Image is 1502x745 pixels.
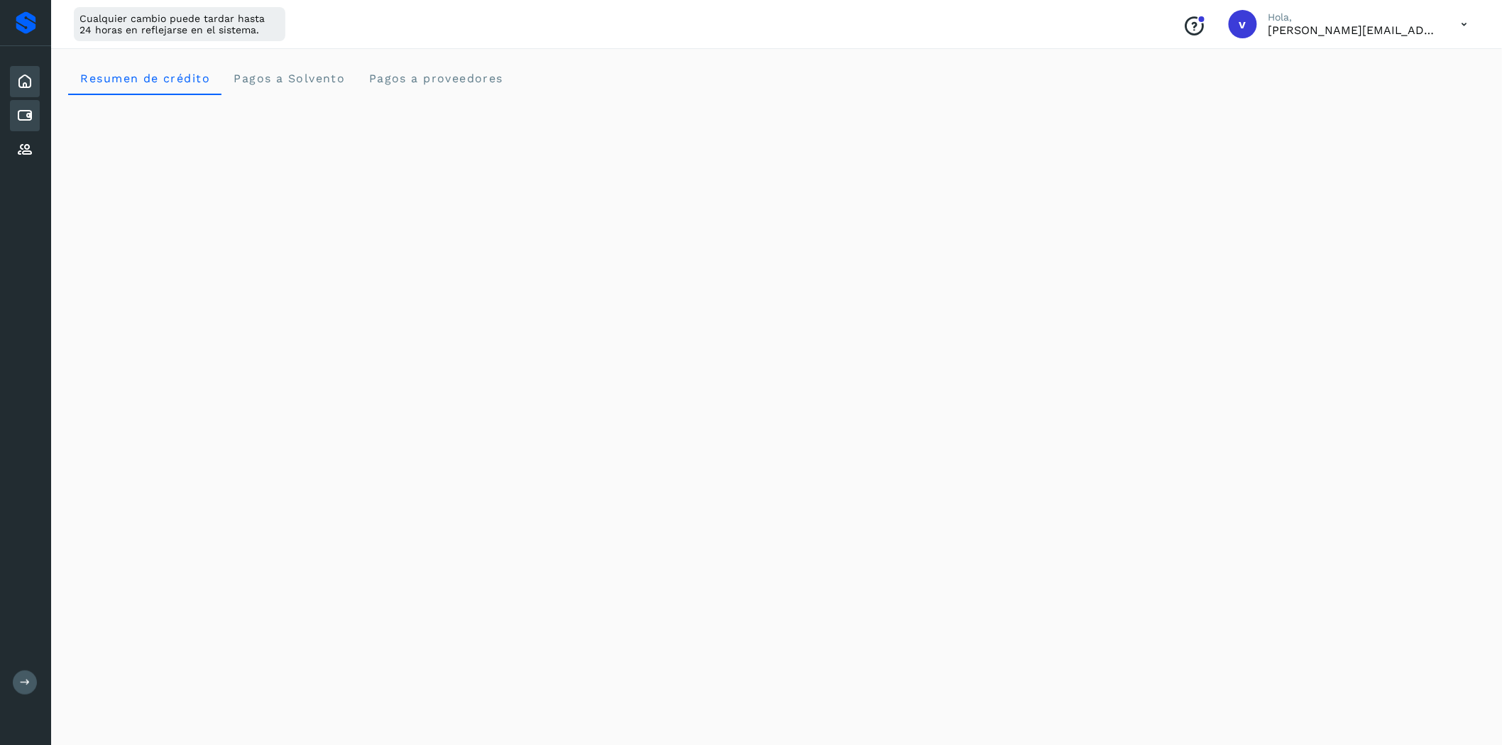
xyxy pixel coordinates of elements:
p: Hola, [1268,11,1439,23]
p: victor.romero@fidum.com.mx [1268,23,1439,37]
span: Resumen de crédito [80,72,210,85]
div: Cuentas por pagar [10,100,40,131]
div: Inicio [10,66,40,97]
span: Pagos a Solvento [233,72,345,85]
div: Proveedores [10,134,40,165]
div: Cualquier cambio puede tardar hasta 24 horas en reflejarse en el sistema. [74,7,285,41]
span: Pagos a proveedores [368,72,503,85]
